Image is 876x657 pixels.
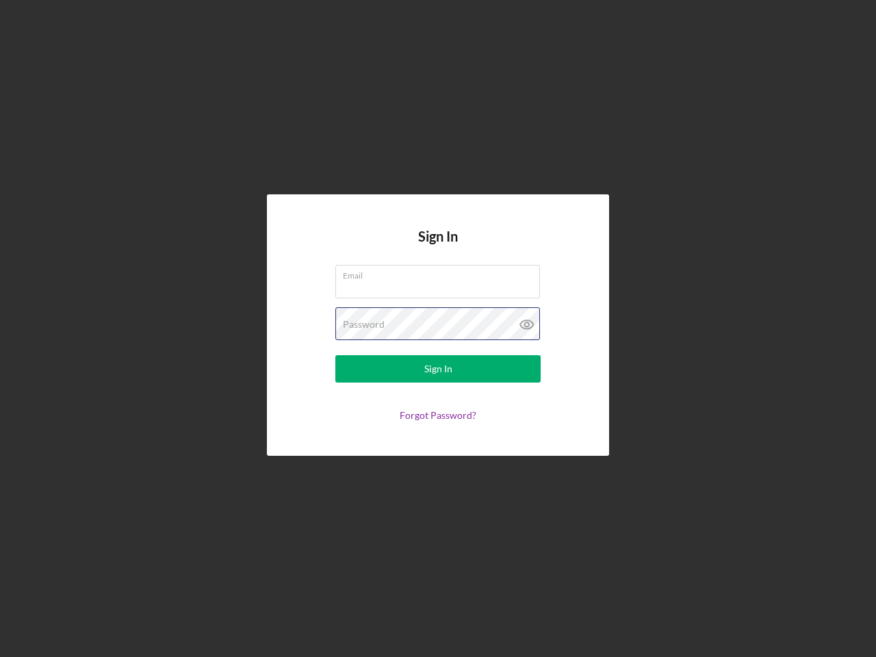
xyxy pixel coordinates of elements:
[343,266,540,281] label: Email
[343,319,385,330] label: Password
[418,229,458,265] h4: Sign In
[424,355,452,383] div: Sign In
[335,355,541,383] button: Sign In
[400,409,476,421] a: Forgot Password?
